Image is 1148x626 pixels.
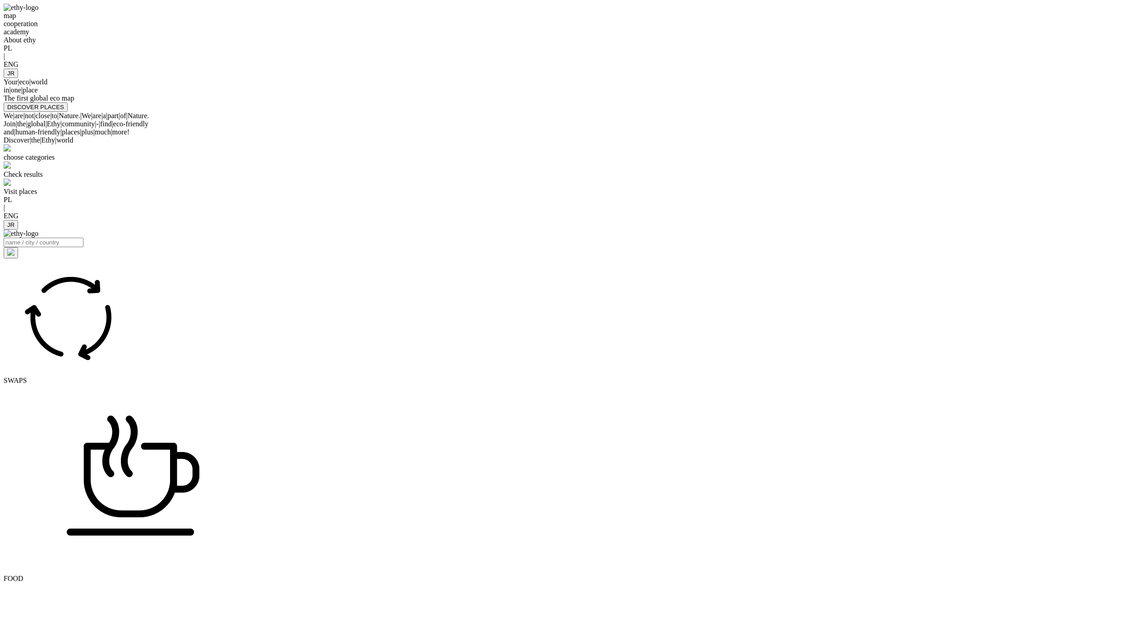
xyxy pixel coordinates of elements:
[9,86,10,94] span: |
[4,258,138,375] img: icon-image
[55,136,56,144] span: |
[4,44,1144,52] div: PL
[16,120,17,128] span: |
[46,120,47,128] span: |
[62,120,95,128] span: community
[4,575,1144,583] div: FOOD
[99,120,100,128] span: |
[111,128,112,136] span: |
[128,112,149,120] span: Nature.
[30,136,31,144] span: |
[4,12,1144,20] div: map
[56,136,73,144] span: world
[95,120,96,128] span: |
[28,120,46,128] span: global
[17,120,26,128] span: the
[80,112,82,120] span: |
[4,128,14,136] span: and
[4,102,68,112] button: DISCOVER PLACES
[59,112,80,120] span: Nature.
[19,78,29,86] span: eco
[4,179,11,186] img: precision-big.png
[4,188,1144,196] div: Visit places
[4,161,11,169] img: monitor.svg
[112,128,127,136] span: more
[14,112,23,120] span: are
[95,128,111,136] span: much
[4,230,38,238] img: ethy-logo
[7,249,14,256] img: search.svg
[80,128,81,136] span: |
[31,136,40,144] span: the
[47,120,60,128] span: Ethy
[106,112,107,120] span: |
[100,120,112,128] span: find
[34,112,35,120] span: |
[92,112,101,120] span: are
[57,112,59,120] span: |
[4,86,9,94] span: in
[93,128,95,136] span: |
[4,220,18,230] button: JR
[4,112,13,120] span: We
[23,86,38,94] span: place
[15,128,60,136] span: human-friendly
[4,385,263,573] img: icon-image
[4,212,1144,220] div: ENG
[36,112,51,120] span: close
[4,69,18,78] button: JR
[4,377,1144,385] div: SWAPS
[4,28,1144,36] div: academy
[4,196,1144,204] div: PL
[4,20,1144,28] div: cooperation
[120,112,126,120] span: of
[4,238,83,247] input: Search
[112,120,113,128] span: |
[29,78,31,86] span: |
[4,170,1144,179] div: Check results
[4,120,16,128] span: Join
[101,112,103,120] span: |
[62,128,80,136] span: places
[31,78,47,86] span: world
[107,112,119,120] span: part
[11,86,21,94] span: one
[81,128,93,136] span: plus
[50,112,51,120] span: |
[113,120,148,128] span: eco-friendly
[126,112,128,120] span: |
[52,112,57,120] span: to
[18,78,19,86] span: |
[60,120,62,128] span: |
[96,120,98,128] span: -
[4,52,1144,60] div: |
[103,112,106,120] span: a
[4,153,1144,161] div: choose categories
[82,112,91,120] span: We
[4,4,38,12] img: ethy-logo
[91,112,92,120] span: |
[4,136,30,144] span: Discover
[21,86,23,94] span: |
[13,112,14,120] span: |
[14,128,15,136] span: |
[23,112,25,120] span: |
[4,36,1144,44] div: About ethy
[4,60,1144,69] div: ENG
[60,128,62,136] span: |
[26,120,27,128] span: |
[25,112,34,120] span: not
[4,78,18,86] span: Your
[41,136,55,144] span: Ethy
[119,112,120,120] span: |
[40,136,41,144] span: |
[4,144,11,152] img: vision.svg
[4,94,1144,102] div: The first global eco map
[127,128,129,136] span: !
[4,204,1144,212] div: |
